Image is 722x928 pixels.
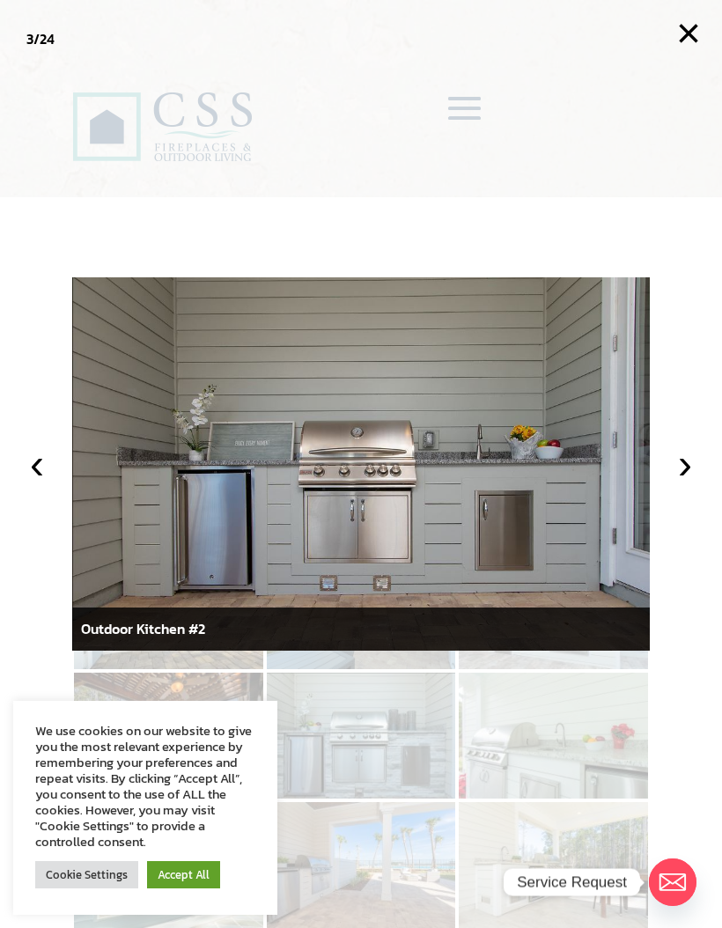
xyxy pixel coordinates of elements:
img: outdoor-kitchen-project-css-fireplaces-and-outdoor-living-florida-MG0312.jpg [72,277,650,651]
a: Cookie Settings [35,861,138,888]
button: › [666,445,704,483]
a: Email [649,858,696,906]
a: Accept All [147,861,220,888]
div: / [26,26,55,52]
div: We use cookies on our website to give you the most relevant experience by remembering your prefer... [35,723,255,850]
span: 24 [40,28,55,49]
button: × [669,14,708,53]
span: 3 [26,28,33,49]
div: Outdoor Kitchen #2 [72,608,650,651]
button: ‹ [18,445,56,483]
